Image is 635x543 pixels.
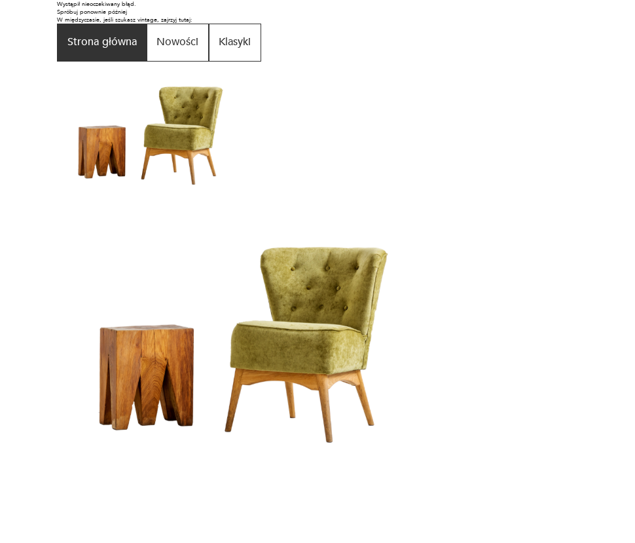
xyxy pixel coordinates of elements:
p: Spróbuj ponownie później [57,8,577,16]
p: W międzyczasie, jeśli szukasz vintage, zajrzyj tutaj: [57,16,577,24]
a: Nowości [147,39,209,47]
button: Nowości [147,24,209,62]
img: Fotel [57,197,438,464]
a: Strona główna [57,39,147,47]
a: Klasyki [209,39,261,47]
button: Strona główna [57,24,147,62]
img: Fotel [57,62,248,195]
button: Klasyki [209,24,261,62]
